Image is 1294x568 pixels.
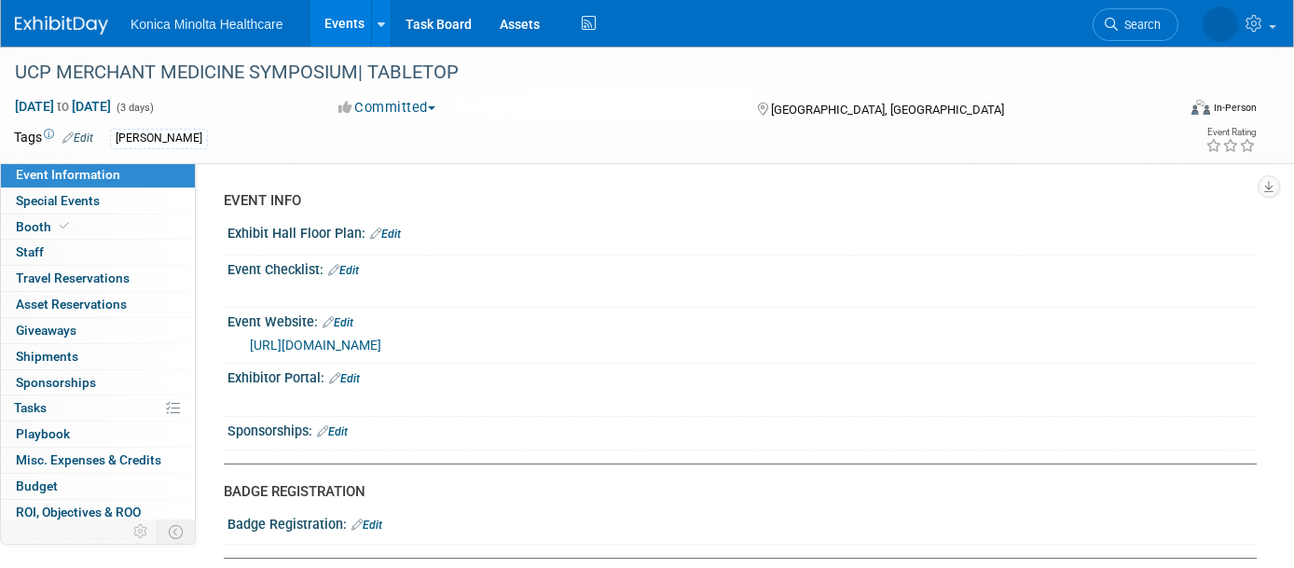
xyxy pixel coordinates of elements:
[1,162,195,187] a: Event Information
[14,400,47,415] span: Tasks
[771,103,1004,117] span: [GEOGRAPHIC_DATA], [GEOGRAPHIC_DATA]
[224,191,1243,211] div: EVENT INFO
[16,244,44,259] span: Staff
[1,240,195,265] a: Staff
[110,129,208,148] div: [PERSON_NAME]
[16,193,100,208] span: Special Events
[227,510,1257,534] div: Badge Registration:
[227,364,1257,388] div: Exhibitor Portal:
[125,520,158,544] td: Personalize Event Tab Strip
[1020,18,1063,32] span: Search
[1,266,195,291] a: Travel Reservations
[16,426,70,441] span: Playbook
[60,221,69,231] i: Booth reservation complete
[1,448,195,473] a: Misc. Expenses & Credits
[16,375,96,390] span: Sponsorships
[1073,97,1257,125] div: Event Format
[14,128,93,149] td: Tags
[351,519,382,532] a: Edit
[1205,128,1256,137] div: Event Rating
[1,292,195,317] a: Asset Reservations
[323,316,353,329] a: Edit
[115,102,154,114] span: (3 days)
[332,98,443,118] button: Committed
[16,505,141,520] span: ROI, Objectives & ROO
[16,323,76,338] span: Giveaways
[14,98,112,115] span: [DATE] [DATE]
[1,215,195,240] a: Booth
[227,219,1257,243] div: Exhibit Hall Floor Plan:
[1,344,195,369] a: Shipments
[1191,100,1210,115] img: Format-Inperson.png
[1,318,195,343] a: Giveaways
[1,422,195,447] a: Playbook
[328,264,359,277] a: Edit
[131,17,282,32] span: Konica Minolta Healthcare
[995,8,1081,41] a: Search
[227,308,1257,332] div: Event Website:
[16,349,78,364] span: Shipments
[62,132,93,145] a: Edit
[1,370,195,395] a: Sponsorships
[227,417,1257,441] div: Sponsorships:
[329,372,360,385] a: Edit
[1,474,195,499] a: Budget
[317,425,348,438] a: Edit
[1,500,195,525] a: ROI, Objectives & ROO
[16,452,161,467] span: Misc. Expenses & Credits
[16,478,58,493] span: Budget
[16,219,73,234] span: Booth
[250,338,381,353] a: [URL][DOMAIN_NAME]
[8,56,1150,90] div: UCP MERCHANT MEDICINE SYMPOSIUM| TABLETOP
[16,297,127,312] span: Asset Reservations
[224,482,1243,502] div: BADGE REGISTRATION
[370,228,401,241] a: Edit
[54,99,72,114] span: to
[1,395,195,421] a: Tasks
[1213,101,1257,115] div: In-Person
[15,16,108,35] img: ExhibitDay
[1,188,195,214] a: Special Events
[16,167,120,182] span: Event Information
[1105,10,1238,31] img: Annette O'Mahoney
[16,270,130,285] span: Travel Reservations
[158,520,196,544] td: Toggle Event Tabs
[227,256,1257,280] div: Event Checklist:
